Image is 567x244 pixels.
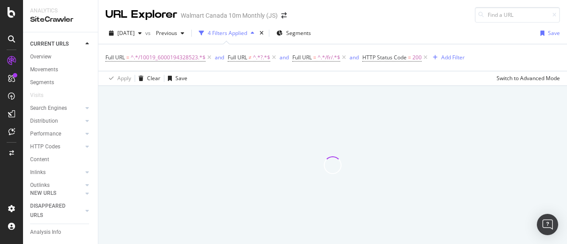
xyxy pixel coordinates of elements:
div: Analysis Info [30,228,61,237]
div: Open Intercom Messenger [537,214,558,235]
a: Performance [30,129,83,139]
a: HTTP Codes [30,142,83,151]
a: Outlinks [30,181,83,190]
div: Movements [30,65,58,74]
a: Content [30,155,92,164]
div: Inlinks [30,168,46,177]
div: SiteCrawler [30,15,91,25]
div: Walmart Canada 10m Monthly (JS) [181,11,278,20]
div: Performance [30,129,61,139]
button: and [280,53,289,62]
div: CURRENT URLS [30,39,69,49]
a: Overview [30,52,92,62]
span: Previous [152,29,177,37]
button: Apply [105,71,131,85]
a: Inlinks [30,168,83,177]
div: Outlinks [30,181,50,190]
span: ^.*/fr/.*$ [318,51,340,64]
a: Movements [30,65,92,74]
span: ≠ [249,54,252,61]
a: CURRENT URLS [30,39,83,49]
div: URL Explorer [105,7,177,22]
span: Full URL [292,54,312,61]
a: Distribution [30,116,83,126]
button: Previous [152,26,188,40]
button: Switch to Advanced Mode [493,71,560,85]
div: times [258,29,265,38]
a: DISAPPEARED URLS [30,201,83,220]
span: 200 [412,51,422,64]
span: 2025 Aug. 1st [117,29,135,37]
input: Find a URL [475,7,560,23]
span: ^.*/10019_6000194328523.*$ [131,51,206,64]
button: 4 Filters Applied [195,26,258,40]
div: Visits [30,91,43,100]
div: and [280,54,289,61]
span: HTTP Status Code [362,54,407,61]
div: Content [30,155,49,164]
div: Overview [30,52,51,62]
span: = [408,54,411,61]
div: and [350,54,359,61]
div: Save [548,29,560,37]
button: Save [164,71,187,85]
button: Clear [135,71,160,85]
div: Analytics [30,7,91,15]
div: DISAPPEARED URLS [30,201,75,220]
button: and [350,53,359,62]
button: and [215,53,224,62]
div: NEW URLS [30,189,56,198]
a: Search Engines [30,104,83,113]
span: = [313,54,316,61]
a: Analysis Info [30,228,92,237]
span: = [126,54,129,61]
span: Full URL [228,54,247,61]
a: Segments [30,78,92,87]
button: Add Filter [429,52,465,63]
div: Switch to Advanced Mode [497,74,560,82]
div: Add Filter [441,54,465,61]
span: vs [145,29,152,37]
div: Segments [30,78,54,87]
div: HTTP Codes [30,142,60,151]
div: Apply [117,74,131,82]
div: 4 Filters Applied [208,29,247,37]
div: Clear [147,74,160,82]
button: [DATE] [105,26,145,40]
a: NEW URLS [30,189,83,198]
a: Visits [30,91,52,100]
button: Save [537,26,560,40]
div: and [215,54,224,61]
div: arrow-right-arrow-left [281,12,287,19]
div: Save [175,74,187,82]
div: Distribution [30,116,58,126]
div: Search Engines [30,104,67,113]
span: Full URL [105,54,125,61]
button: Segments [273,26,315,40]
span: Segments [286,29,311,37]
